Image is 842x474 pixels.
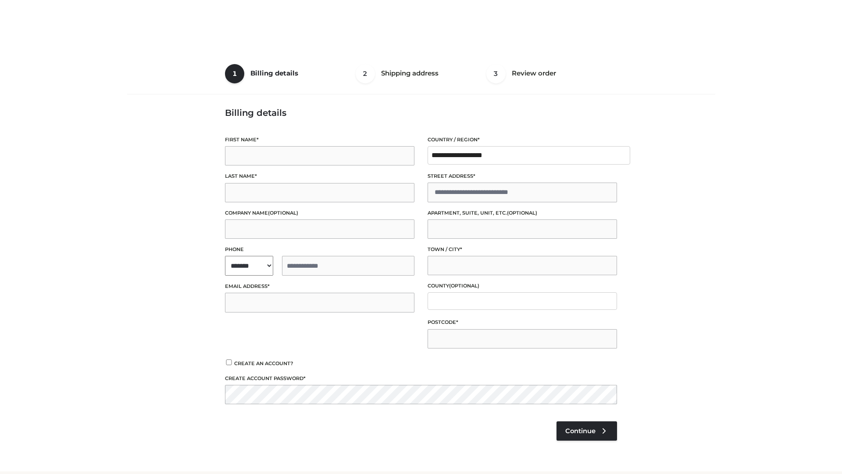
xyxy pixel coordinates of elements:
label: Email address [225,282,414,291]
span: (optional) [449,283,479,289]
span: 1 [225,64,244,83]
label: Create account password [225,374,617,383]
span: Create an account? [234,360,293,366]
span: 2 [356,64,375,83]
span: (optional) [268,210,298,216]
label: Country / Region [428,136,617,144]
span: Continue [565,427,596,435]
label: First name [225,136,414,144]
span: 3 [486,64,506,83]
label: Town / City [428,245,617,254]
span: (optional) [507,210,537,216]
span: Review order [512,69,556,77]
label: Apartment, suite, unit, etc. [428,209,617,217]
span: Shipping address [381,69,439,77]
label: Phone [225,245,414,254]
label: Company name [225,209,414,217]
h3: Billing details [225,108,617,118]
label: Street address [428,172,617,180]
label: Last name [225,172,414,180]
label: Postcode [428,318,617,327]
a: Continue [557,421,617,441]
input: Create an account? [225,359,233,365]
label: County [428,282,617,290]
span: Billing details [250,69,298,77]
